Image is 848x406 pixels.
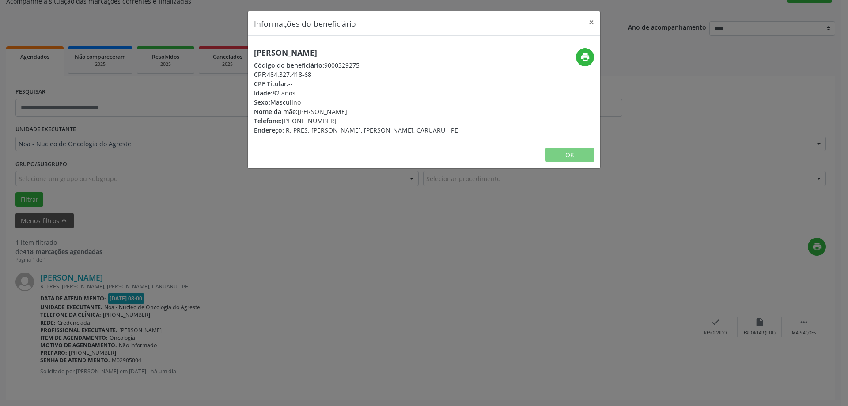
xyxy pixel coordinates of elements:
[254,70,267,79] span: CPF:
[254,98,270,106] span: Sexo:
[254,79,458,88] div: --
[254,70,458,79] div: 484.327.418-68
[254,116,458,125] div: [PHONE_NUMBER]
[545,148,594,163] button: OK
[254,107,298,116] span: Nome da mãe:
[583,11,600,33] button: Close
[254,89,273,97] span: Idade:
[286,126,458,134] span: R. PRES. [PERSON_NAME], [PERSON_NAME], CARUARU - PE
[580,52,590,62] i: print
[254,117,282,125] span: Telefone:
[254,61,458,70] div: 9000329275
[254,61,324,69] span: Código do beneficiário:
[254,80,288,88] span: CPF Titular:
[254,107,458,116] div: [PERSON_NAME]
[254,126,284,134] span: Endereço:
[254,98,458,107] div: Masculino
[576,48,594,66] button: print
[254,18,356,29] h5: Informações do beneficiário
[254,48,458,57] h5: [PERSON_NAME]
[254,88,458,98] div: 82 anos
